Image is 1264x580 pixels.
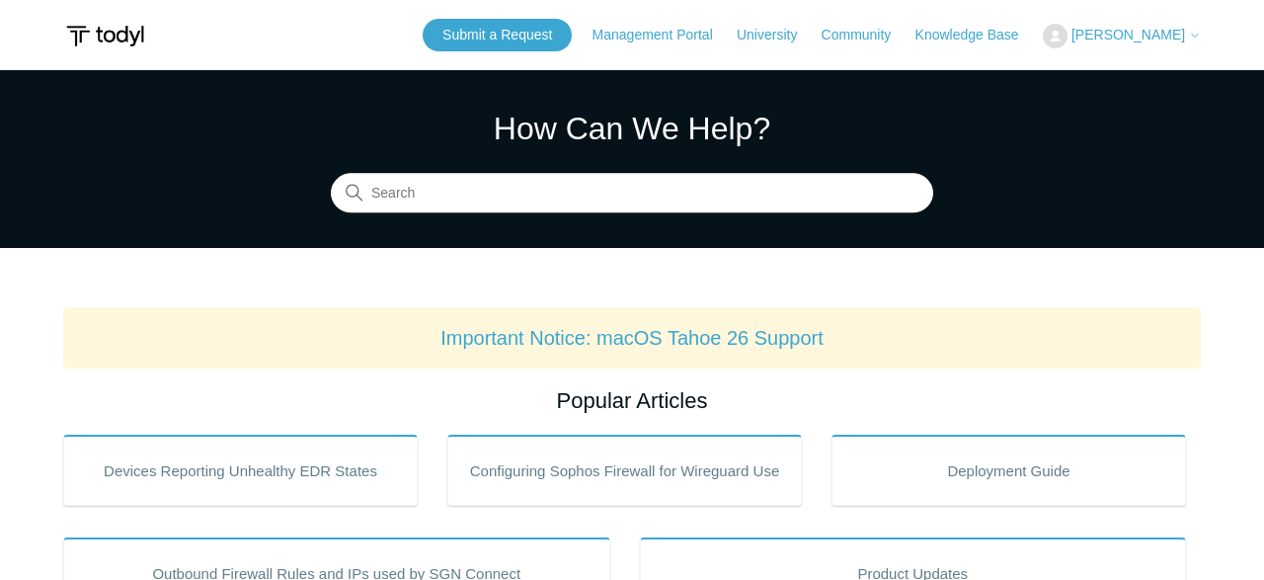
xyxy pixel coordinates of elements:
a: Devices Reporting Unhealthy EDR States [63,435,418,506]
img: Todyl Support Center Help Center home page [63,18,147,54]
button: [PERSON_NAME] [1043,24,1201,48]
a: Knowledge Base [915,25,1039,45]
a: Community [822,25,911,45]
a: Management Portal [592,25,733,45]
span: [PERSON_NAME] [1071,27,1185,42]
a: Important Notice: macOS Tahoe 26 Support [440,327,824,349]
input: Search [331,174,933,213]
a: Deployment Guide [831,435,1186,506]
a: Configuring Sophos Firewall for Wireguard Use [447,435,802,506]
h1: How Can We Help? [331,105,933,152]
a: Submit a Request [423,19,572,51]
a: University [737,25,817,45]
h2: Popular Articles [63,384,1201,417]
